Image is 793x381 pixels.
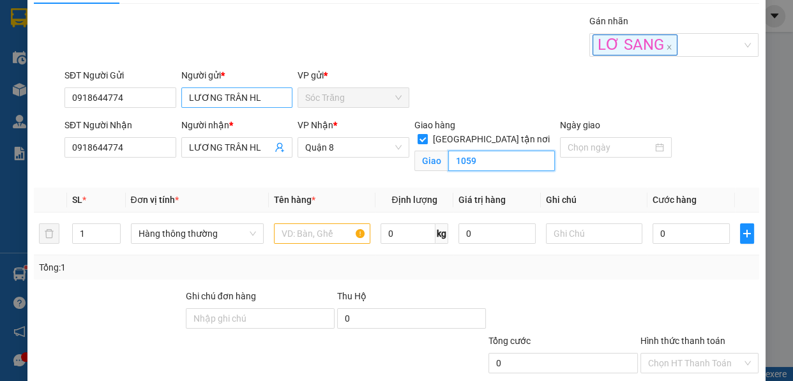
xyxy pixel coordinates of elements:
span: Giao hàng [414,120,455,130]
div: SĐT Người Nhận [64,118,176,132]
span: Giao [414,151,448,171]
span: Tên hàng [274,195,315,205]
span: SL [72,195,82,205]
button: delete [39,223,59,244]
input: Ghi Chú [546,223,642,244]
button: plus [740,223,754,244]
div: Người gửi [181,68,293,82]
span: Sóc Trăng [305,88,402,107]
span: VP Nhận [298,120,333,130]
label: Ngày giao [560,120,600,130]
label: Hình thức thanh toán [640,336,725,346]
span: Tổng cước [488,336,531,346]
span: Hàng thông thường [139,224,256,243]
input: Ghi chú đơn hàng [186,308,335,329]
span: plus [741,228,753,239]
input: 0 [458,223,536,244]
div: SĐT Người Gửi [64,68,176,82]
div: Người nhận [181,118,293,132]
span: LƠ SANG [593,34,677,56]
span: user-add [275,142,285,153]
div: VP gửi [298,68,409,82]
span: Giá trị hàng [458,195,506,205]
span: Quận 8 [305,138,402,157]
span: close [666,44,672,50]
div: Tổng: 1 [39,260,307,274]
span: Cước hàng [653,195,697,205]
input: VD: Bàn, Ghế [274,223,370,244]
label: Ghi chú đơn hàng [186,291,256,301]
span: kg [435,223,448,244]
th: Ghi chú [541,188,647,213]
span: [GEOGRAPHIC_DATA] tận nơi [428,132,555,146]
input: Ngày giao [568,140,653,154]
input: Giao tận nơi [448,151,555,171]
span: Định lượng [391,195,437,205]
span: Thu Hộ [337,291,366,301]
label: Gán nhãn [589,16,628,26]
span: Đơn vị tính [131,195,179,205]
